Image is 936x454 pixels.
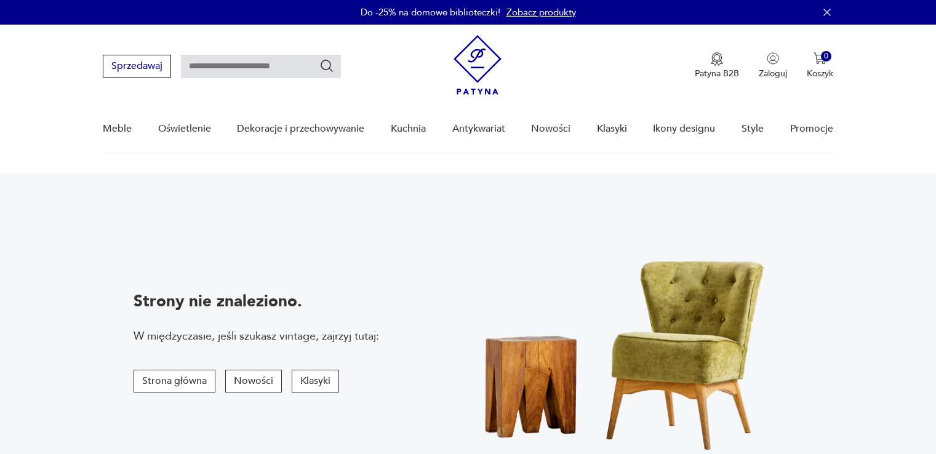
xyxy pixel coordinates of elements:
[742,105,764,153] a: Style
[237,105,364,153] a: Dekoracje i przechowywanie
[134,290,379,313] p: Strony nie znaleziono.
[506,6,576,18] a: Zobacz produkty
[807,52,833,79] button: 0Koszyk
[695,68,739,79] p: Patyna B2B
[134,329,379,344] p: W międzyczasie, jeśli szukasz vintage, zajrzyj tutaj:
[158,105,211,153] a: Oświetlenie
[653,105,715,153] a: Ikony designu
[597,105,627,153] a: Klasyki
[767,52,779,65] img: Ikonka użytkownika
[452,105,505,153] a: Antykwariat
[454,35,502,95] img: Patyna - sklep z meblami i dekoracjami vintage
[695,52,739,79] a: Ikona medaluPatyna B2B
[759,68,787,79] p: Zaloguj
[711,52,723,66] img: Ikona medalu
[225,370,282,392] button: Nowości
[103,105,132,153] a: Meble
[319,58,334,73] button: Szukaj
[790,105,833,153] a: Promocje
[103,55,171,78] button: Sprzedawaj
[814,52,826,65] img: Ikona koszyka
[695,52,739,79] button: Patyna B2B
[759,52,787,79] button: Zaloguj
[103,63,171,71] a: Sprzedawaj
[391,105,426,153] a: Kuchnia
[807,68,833,79] p: Koszyk
[292,370,339,392] button: Klasyki
[134,370,215,392] button: Strona główna
[361,6,500,18] p: Do -25% na domowe biblioteczki!
[821,51,831,62] div: 0
[531,105,570,153] a: Nowości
